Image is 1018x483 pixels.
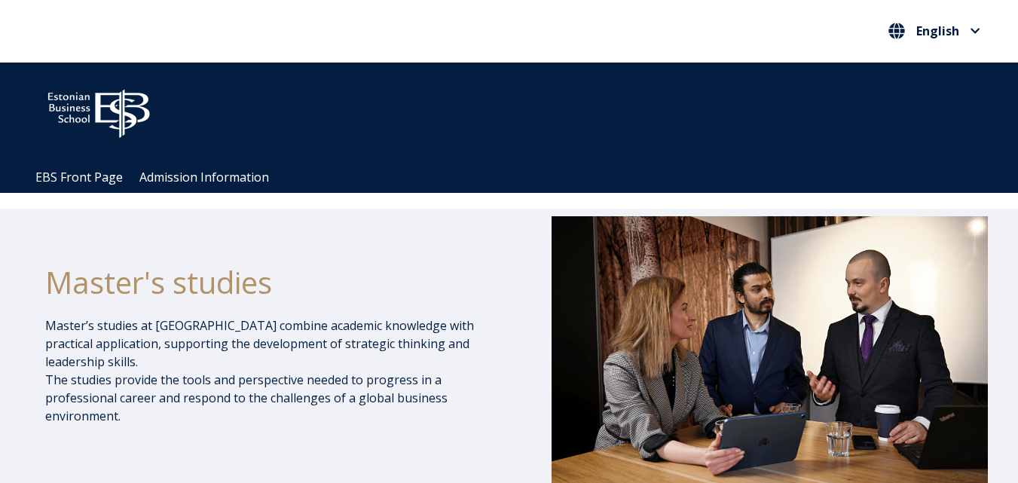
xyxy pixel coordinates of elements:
p: Master’s studies at [GEOGRAPHIC_DATA] combine academic knowledge with practical application, supp... [45,316,512,425]
button: English [885,19,984,43]
img: ebs_logo2016_white [35,78,163,142]
span: Community for Growth and Resp [453,104,638,121]
h1: Master's studies [45,264,512,301]
a: Admission Information [139,169,269,185]
a: EBS Front Page [35,169,123,185]
div: Navigation Menu [27,162,1007,193]
nav: Select your language [885,19,984,44]
span: English [916,25,959,37]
